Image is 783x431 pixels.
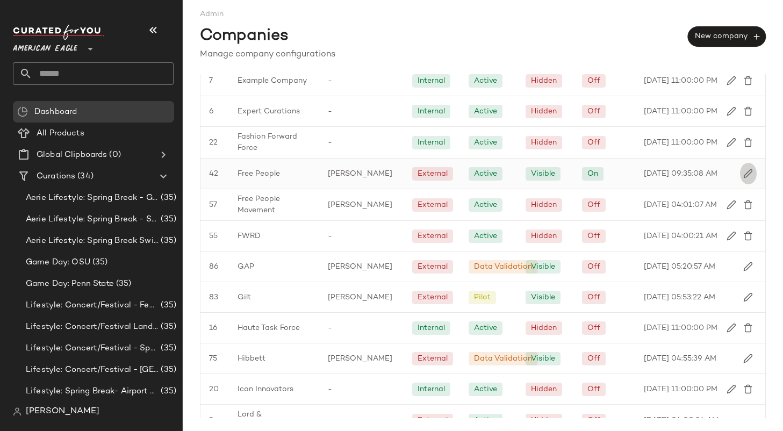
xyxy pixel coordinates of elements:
span: [DATE] 04:00:36 AM [644,415,719,426]
button: New company [688,26,766,47]
img: svg%3e [727,384,736,394]
span: Global Clipboards [37,149,107,161]
span: Icon Innovators [238,384,293,395]
span: (35) [159,385,176,398]
div: Off [587,322,600,334]
span: Hibbett [238,353,265,364]
div: Active [474,415,497,426]
img: svg%3e [727,106,736,116]
span: - [328,106,332,117]
div: Visible [531,353,555,364]
span: (35) [159,213,176,226]
div: Off [587,231,600,242]
div: Hidden [531,384,557,395]
div: Hidden [531,415,557,426]
span: Lifestyle: Concert/Festival - Femme [26,299,159,312]
img: svg%3e [727,231,736,241]
span: 42 [209,168,218,179]
span: [DATE] 04:00:21 AM [644,231,717,242]
span: (35) [159,342,176,355]
div: Internal [418,384,445,395]
span: [DATE] 09:35:08 AM [644,168,717,179]
div: Off [587,75,600,87]
div: External [418,231,448,242]
span: - [328,75,332,87]
div: Active [474,199,497,211]
div: External [418,415,448,426]
span: Lifestyle: Spring Break- Airport Style [26,385,159,398]
span: Aerie Lifestyle: Spring Break Swimsuits Landing Page [26,235,159,247]
span: Curations [37,170,75,183]
img: svg%3e [743,262,753,271]
div: Off [587,261,600,272]
span: [DATE] 04:55:39 AM [644,353,716,364]
span: Lifestyle: Concert/Festival Landing Page [26,321,159,333]
img: svg%3e [743,292,753,302]
span: Dashboard [34,106,77,118]
div: Manage company configurations [200,48,766,61]
span: Game Day: OSU [26,256,90,269]
div: Active [474,106,497,117]
div: Hidden [531,199,557,211]
span: 57 [209,199,217,211]
img: svg%3e [743,76,753,85]
span: 16 [209,322,218,334]
div: Internal [418,137,445,148]
div: Active [474,322,497,334]
span: [DATE] 11:00:00 PM [644,322,717,334]
span: 83 [209,292,218,303]
span: [DATE] 11:00:00 PM [644,384,717,395]
span: American Eagle [13,37,77,56]
span: Gilt [238,292,251,303]
div: Active [474,168,497,179]
div: On [587,168,598,179]
img: svg%3e [743,138,753,147]
span: [PERSON_NAME] [328,168,392,179]
div: Off [587,137,600,148]
div: Active [474,75,497,87]
img: svg%3e [743,323,753,333]
div: Data Validation [474,261,532,272]
span: 75 [209,353,217,364]
span: [DATE] 11:00:00 PM [644,137,717,148]
div: Pilot [474,292,491,303]
div: Internal [418,106,445,117]
span: GAP [238,261,254,272]
span: Game Day: Penn State [26,278,114,290]
span: [DATE] 11:00:00 PM [644,106,717,117]
span: Lifestyle: Concert/Festival - Sporty [26,342,159,355]
div: Hidden [531,106,557,117]
div: External [418,292,448,303]
img: svg%3e [743,200,753,210]
div: Visible [531,261,555,272]
span: Aerie Lifestyle: Spring Break - Girly/Femme [26,192,159,204]
span: [DATE] 05:53:22 AM [644,292,715,303]
span: [DATE] 11:00:00 PM [644,75,717,87]
img: svg%3e [743,354,753,363]
span: New company [694,32,759,41]
span: (34) [75,170,94,183]
span: (35) [159,192,176,204]
img: svg%3e [727,76,736,85]
div: Off [587,384,600,395]
span: [PERSON_NAME] [26,405,99,418]
span: 7 [209,75,213,87]
div: Internal [418,322,445,334]
span: All Products [37,127,84,140]
div: Off [587,415,600,426]
span: (35) [159,299,176,312]
span: Expert Curations [238,106,300,117]
img: cfy_white_logo.C9jOOHJF.svg [13,25,104,40]
div: Off [587,292,600,303]
span: 2 [209,415,213,426]
span: [PERSON_NAME] [328,199,392,211]
span: Fashion Forward Force [238,131,311,154]
div: Hidden [531,75,557,87]
div: External [418,353,448,364]
div: Visible [531,168,555,179]
span: FWRD [238,231,261,242]
span: Free People Movement [238,193,311,216]
img: svg%3e [743,169,753,178]
span: 55 [209,231,218,242]
div: Hidden [531,137,557,148]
